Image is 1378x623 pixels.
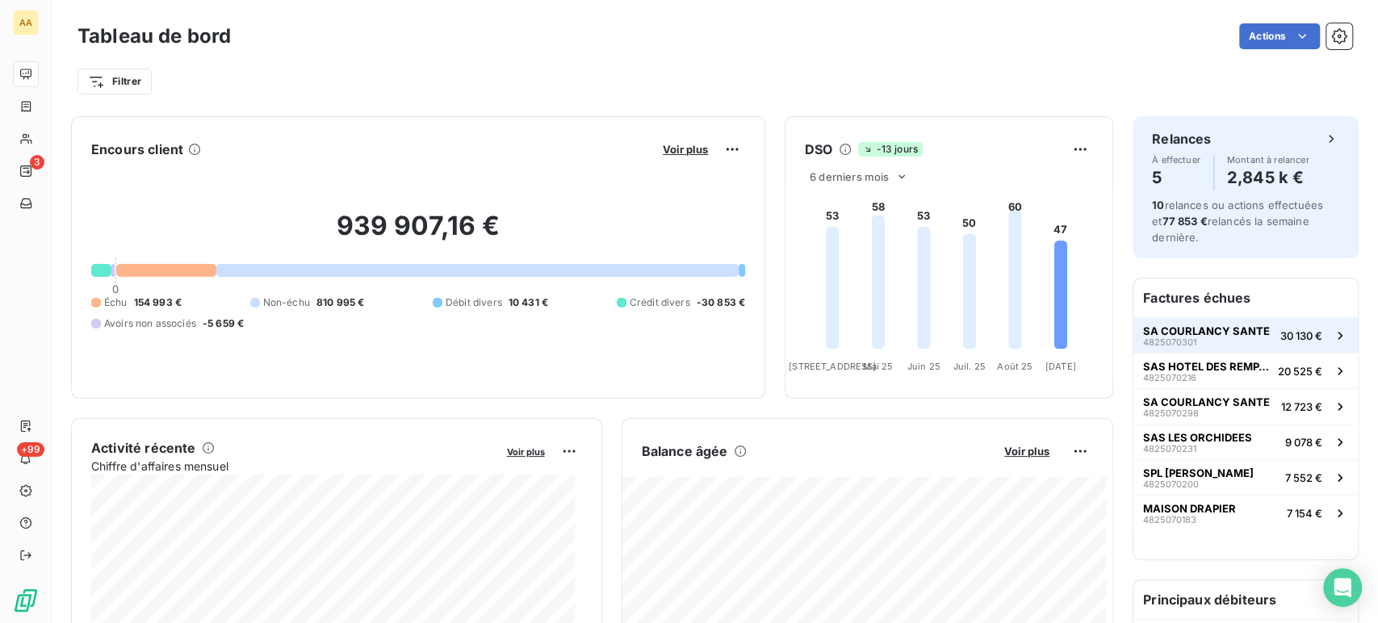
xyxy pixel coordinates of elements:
[789,360,876,371] tspan: [STREET_ADDRESS]
[1227,165,1309,190] h4: 2,845 k €
[630,295,690,310] span: Crédit divers
[30,155,44,169] span: 3
[642,441,728,461] h6: Balance âgée
[1285,436,1322,449] span: 9 078 €
[1323,568,1362,607] div: Open Intercom Messenger
[1133,424,1358,459] button: SAS LES ORCHIDEES48250702319 078 €
[1133,580,1358,619] h6: Principaux débiteurs
[1133,495,1358,530] button: MAISON DRAPIER48250701837 154 €
[810,170,889,183] span: 6 derniers mois
[863,360,893,371] tspan: Mai 25
[1143,502,1236,515] span: MAISON DRAPIER
[77,69,152,94] button: Filtrer
[263,295,310,310] span: Non-échu
[858,142,922,157] span: -13 jours
[1133,317,1358,353] button: SA COURLANCY SANTE482507030130 130 €
[953,360,986,371] tspan: Juil. 25
[658,142,713,157] button: Voir plus
[663,143,708,156] span: Voir plus
[1227,155,1309,165] span: Montant à relancer
[13,10,39,36] div: AA
[1143,444,1196,454] span: 4825070231
[112,282,119,295] span: 0
[134,295,182,310] span: 154 993 €
[907,360,940,371] tspan: Juin 25
[77,22,231,51] h3: Tableau de bord
[1278,365,1322,378] span: 20 525 €
[507,446,545,458] span: Voir plus
[17,442,44,457] span: +99
[1152,165,1200,190] h4: 5
[1281,400,1322,413] span: 12 723 €
[1285,471,1322,484] span: 7 552 €
[316,295,364,310] span: 810 995 €
[1143,479,1199,489] span: 4825070200
[13,587,39,613] img: Logo LeanPay
[1133,278,1358,317] h6: Factures échues
[1152,155,1200,165] span: À effectuer
[1239,23,1320,49] button: Actions
[1143,324,1270,337] span: SA COURLANCY SANTE
[1152,199,1164,211] span: 10
[999,444,1054,458] button: Voir plus
[1133,459,1358,495] button: SPL [PERSON_NAME]48250702007 552 €
[1162,215,1207,228] span: 77 853 €
[1004,445,1049,458] span: Voir plus
[1280,329,1322,342] span: 30 130 €
[1143,431,1252,444] span: SAS LES ORCHIDEES
[1143,408,1199,418] span: 4825070298
[805,140,832,159] h6: DSO
[91,210,745,258] h2: 939 907,16 €
[1143,360,1271,373] span: SAS HOTEL DES REMPARTS
[1287,507,1322,520] span: 7 154 €
[91,140,183,159] h6: Encours client
[203,316,244,331] span: -5 659 €
[997,360,1032,371] tspan: Août 25
[104,316,196,331] span: Avoirs non associés
[1143,395,1270,408] span: SA COURLANCY SANTE
[502,444,550,458] button: Voir plus
[91,458,496,475] span: Chiffre d'affaires mensuel
[1152,199,1323,244] span: relances ou actions effectuées et relancés la semaine dernière.
[1045,360,1076,371] tspan: [DATE]
[1133,388,1358,424] button: SA COURLANCY SANTE482507029812 723 €
[697,295,745,310] span: -30 853 €
[446,295,502,310] span: Débit divers
[91,438,195,458] h6: Activité récente
[1143,466,1254,479] span: SPL [PERSON_NAME]
[1143,515,1196,525] span: 4825070183
[1133,353,1358,388] button: SAS HOTEL DES REMPARTS482507021620 525 €
[1143,373,1196,383] span: 4825070216
[1143,337,1196,347] span: 4825070301
[1152,129,1211,148] h6: Relances
[509,295,548,310] span: 10 431 €
[104,295,128,310] span: Échu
